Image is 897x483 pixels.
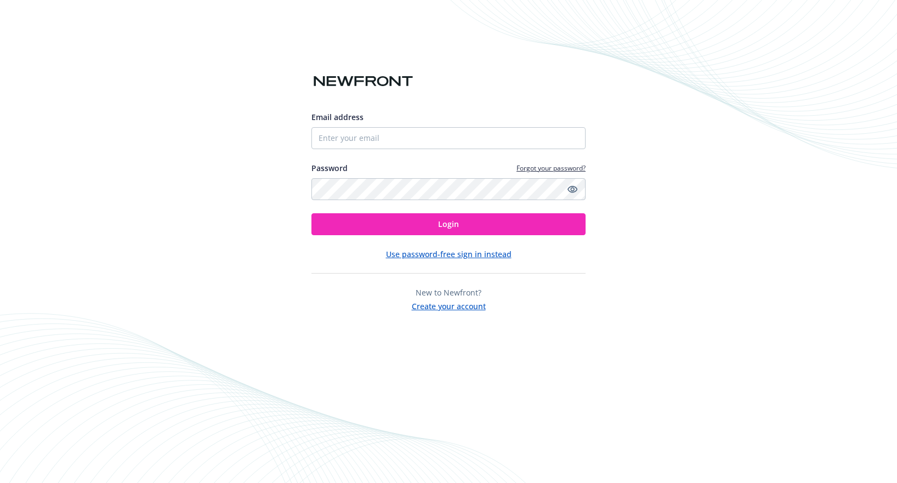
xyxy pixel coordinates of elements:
a: Forgot your password? [516,163,586,173]
input: Enter your password [311,178,586,200]
button: Create your account [412,298,486,312]
input: Enter your email [311,127,586,149]
a: Show password [566,183,579,196]
span: Email address [311,112,364,122]
img: Newfront logo [311,72,415,91]
span: New to Newfront? [416,287,481,298]
button: Login [311,213,586,235]
span: Login [438,219,459,229]
button: Use password-free sign in instead [386,248,512,260]
label: Password [311,162,348,174]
